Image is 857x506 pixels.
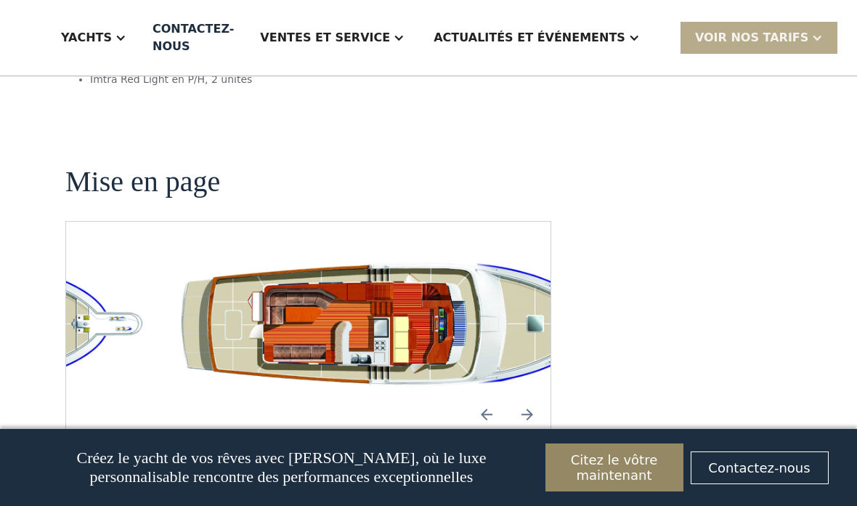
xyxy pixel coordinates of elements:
[61,31,112,44] font: Yachts
[545,443,683,491] a: Citez le vôtre maintenant
[171,257,632,397] a: ouvrir la lightbox
[77,449,487,486] font: Créez le yacht de vos rêves avec [PERSON_NAME], où le luxe personnalisable rencontre des performa...
[681,22,837,53] div: VOIR nos tarifs
[419,9,654,67] div: Actualités et événements
[171,257,632,397] div: 3 / 5
[469,397,504,432] img: icône
[46,9,141,67] div: Yachts
[510,397,545,432] img: icône
[434,31,625,44] font: Actualités et événements
[691,451,829,484] a: Contactez-nous
[695,31,808,44] font: VOIR nos tarifs
[65,165,220,198] font: Mise en page
[260,31,390,44] font: Ventes et service
[510,397,545,432] a: Diapositive suivante
[571,452,657,483] font: Citez le vôtre maintenant
[708,460,810,475] font: Contactez-nous
[90,73,252,85] font: Imtra Red Light en P/H, 2 unités
[153,22,234,53] font: Contactez-nous
[469,397,504,432] a: Diapositive précédente
[245,9,419,67] div: Ventes et service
